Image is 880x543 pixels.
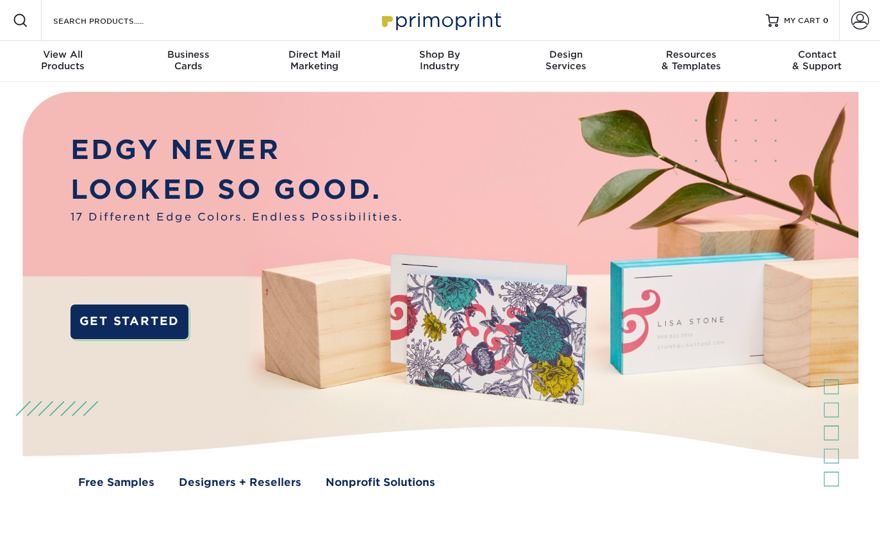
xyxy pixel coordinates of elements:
span: Design [503,49,629,60]
span: Contact [754,49,880,60]
span: Direct Mail [251,49,377,60]
a: Nonprofit Solutions [326,474,435,490]
span: MY CART [784,15,820,26]
a: Resources& Templates [629,41,754,82]
a: Shop ByIndustry [377,41,502,82]
div: Cards [126,49,251,72]
span: 17 Different Edge Colors. Endless Possibilities. [71,209,403,225]
a: Designers + Resellers [179,474,301,490]
div: & Support [754,49,880,72]
span: Resources [629,49,754,60]
span: Shop By [377,49,502,60]
img: Primoprint [376,6,504,34]
a: Free Samples [78,474,154,490]
input: SEARCH PRODUCTS..... [52,13,177,28]
div: & Templates [629,49,754,72]
span: Business [126,49,251,60]
a: BusinessCards [126,41,251,82]
p: LOOKED SO GOOD. [71,170,403,210]
p: EDGY NEVER [71,130,403,170]
a: DesignServices [503,41,629,82]
div: Marketing [251,49,377,72]
div: Industry [377,49,502,72]
a: GET STARTED [71,305,188,339]
div: Services [503,49,629,72]
span: 0 [823,16,829,25]
a: Direct MailMarketing [251,41,377,82]
a: Contact& Support [754,41,880,82]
